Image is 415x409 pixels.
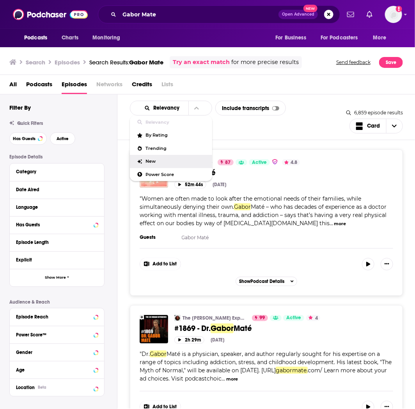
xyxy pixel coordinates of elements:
img: verified Badge [272,158,278,165]
span: Active [286,314,301,322]
span: Gabor [211,324,234,333]
span: Has Guests [13,137,35,141]
button: 4 [306,315,320,321]
div: Category [16,169,93,174]
p: Episode Details [9,154,105,160]
div: Search podcasts, credits, & more... [98,5,340,23]
span: Open Advanced [282,12,314,16]
button: Category [16,167,98,176]
button: 2h 29m [174,336,204,344]
a: The Joe Rogan Experience [174,315,181,321]
a: Search Results:Gabor Mate [89,59,163,66]
img: #1869 - Dr. Gabor Maté [140,315,168,343]
a: 87 [218,159,234,165]
button: Episode Length [16,237,98,247]
div: Explicit [16,257,93,263]
a: All [9,78,17,94]
a: Charts [57,30,83,45]
span: Active [252,159,267,167]
span: Maté is a physician, speaker, and author regularly sought for his expertise on a range of topics ... [140,350,392,374]
a: Credits [132,78,152,94]
a: #1869 - Dr.GaborMaté [174,324,393,333]
span: More [373,32,387,43]
button: Has Guests [9,132,47,145]
div: [DATE] [213,182,226,187]
span: For Business [275,32,306,43]
span: Gabor [150,350,167,357]
span: ... [330,220,333,227]
span: Relevancy [146,120,206,124]
span: Women are often made to look after the emotional needs of their families, while simultaneously de... [140,195,361,210]
button: Show More Button [381,258,393,270]
span: ... [222,375,225,382]
span: 87 [225,159,231,167]
a: Show notifications dropdown [344,8,357,21]
button: Episode Reach [16,311,98,321]
button: Gender [16,347,98,357]
img: Podchaser - Follow, Share and Rate Podcasts [13,7,88,22]
span: Charts [62,32,78,43]
h3: Guests [140,234,175,240]
svg: Add a profile image [396,6,402,12]
span: New [303,5,317,12]
button: Language [16,202,98,212]
span: Podcasts [24,32,47,43]
div: 6,859 episode results [346,110,403,116]
button: Show profile menu [385,6,402,23]
div: Episode Reach [16,314,91,320]
span: Location [16,385,35,390]
div: Episode Length [16,240,93,245]
span: Add to List [153,261,177,267]
a: Try an exact match [173,58,230,67]
a: Active [249,159,270,165]
span: " [140,350,392,382]
button: ShowPodcast Details [236,277,297,286]
div: Search Results: [89,59,163,66]
a: GaborMaté [174,168,393,178]
button: Active [50,132,75,145]
span: Card [367,123,380,129]
button: open menu [270,30,316,45]
button: Explicit [16,255,98,265]
div: Power Score™ [16,332,91,338]
span: For Podcasters [321,32,358,43]
span: Trending [146,146,206,151]
span: com/ Learn more about your ad choices. Visit podcastchoic [140,367,387,382]
span: Logged in as hmill [385,6,402,23]
span: Show Podcast Details [239,279,284,284]
span: Show More [45,276,66,280]
button: Choose View [349,119,403,133]
span: Quick Filters [17,121,43,126]
h2: Choose List sort [130,101,212,116]
div: Age [16,367,91,373]
input: Search podcasts, credits, & more... [119,8,278,21]
button: open menu [368,30,396,45]
button: more [226,376,238,382]
span: By Rating [146,133,206,137]
button: Power Score™ [16,329,98,339]
button: Save [379,57,403,68]
span: Lists [161,78,173,94]
div: Language [16,204,93,210]
a: The [PERSON_NAME] Experience [183,315,247,321]
span: Dr. [142,350,150,357]
button: more [334,221,346,227]
button: Show More Button [140,258,181,270]
span: Podcasts [26,78,52,94]
span: Episodes [62,78,87,94]
button: open menu [87,30,130,45]
button: close menu [188,101,205,115]
div: Gender [16,350,91,355]
div: Has Guests [16,222,91,228]
span: Gabor Mate [129,59,163,66]
button: Send feedback [334,56,373,68]
button: Date Aired [16,185,98,194]
a: Gabor Maté [182,235,209,240]
span: Gabor [234,203,251,210]
button: LocationBeta [16,382,98,392]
